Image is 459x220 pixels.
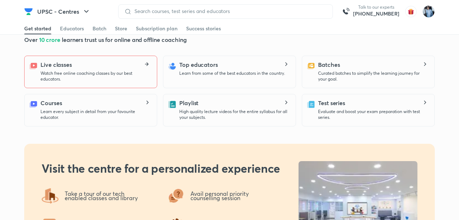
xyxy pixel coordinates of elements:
[93,25,106,32] div: Batch
[167,187,185,204] img: offering3.png
[353,10,399,17] a: [PHONE_NUMBER]
[422,5,435,18] img: Shipu
[65,191,138,200] p: Take a tour of our tech enabled classes and library
[179,70,285,76] p: Learn from some of the best educators in the country.
[115,25,127,32] div: Store
[318,70,429,82] p: Curated batches to simplify the learning journey for your goal.
[179,60,218,69] h5: Top educators
[136,25,177,32] div: Subscription plan
[318,99,345,107] h5: Test series
[40,99,62,107] h5: Courses
[318,60,340,69] h5: Batches
[339,4,353,19] img: call-us
[353,4,399,10] p: Talk to our experts
[190,191,250,200] p: Avail personal priority counselling session
[24,36,39,43] span: Over
[186,25,221,32] div: Success stories
[42,161,280,176] h2: Visit the centre for a personalized experience
[60,25,84,32] div: Educators
[33,4,95,19] button: UPSC - Centres
[136,23,177,34] a: Subscription plan
[132,8,327,14] input: Search courses, test series and educators
[186,23,221,34] a: Success stories
[60,23,84,34] a: Educators
[62,36,187,43] span: learners trust us for online and offline coaching
[179,109,290,120] p: High quality lecture videos for the entire syllabus for all your subjects.
[40,109,151,120] p: Learn every subject in detail from your favourite educator.
[179,99,198,107] h5: Playlist
[42,187,59,204] img: offering4.png
[24,25,51,32] div: Get started
[24,23,51,34] a: Get started
[318,109,429,120] p: Evaluate and boost your exam preparation with test series.
[40,60,72,69] h5: Live classes
[405,6,417,17] img: avatar
[93,23,106,34] a: Batch
[39,36,62,43] span: 10 crore
[40,70,151,82] p: Watch free online coaching classes by our best educators.
[24,7,33,16] img: Company Logo
[115,23,127,34] a: Store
